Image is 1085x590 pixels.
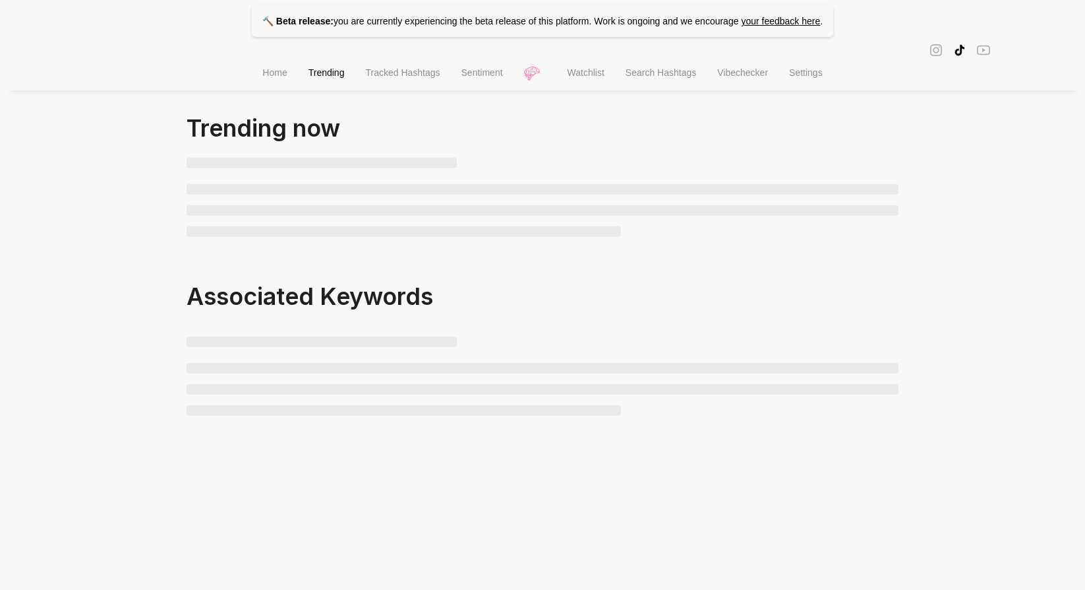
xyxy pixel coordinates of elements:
span: Settings [789,67,823,78]
span: Trending [308,67,345,78]
span: Home [262,67,287,78]
strong: 🔨 Beta release: [262,16,334,26]
span: youtube [977,42,990,57]
span: Associated Keywords [187,282,433,311]
span: Tracked Hashtags [365,67,440,78]
a: your feedback here [741,16,820,26]
span: Watchlist [568,67,604,78]
span: Sentiment [461,67,503,78]
span: instagram [929,42,943,57]
span: Trending now [187,114,340,143]
span: Vibechecker [717,67,768,78]
span: Search Hashtags [626,67,696,78]
p: you are currently experiencing the beta release of this platform. Work is ongoing and we encourage . [252,5,833,37]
